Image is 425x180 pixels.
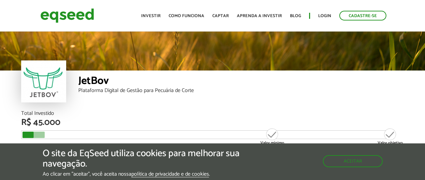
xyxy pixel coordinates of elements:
div: Total Investido [21,111,404,116]
a: Blog [290,14,301,18]
a: Cadastre-se [339,11,386,20]
a: Como funciona [169,14,204,18]
a: Captar [212,14,229,18]
div: R$ 45.000 [21,118,404,127]
img: EqSeed [40,7,94,25]
a: Investir [141,14,161,18]
button: Aceitar [323,155,383,167]
div: R$ 1.000.000 [260,128,285,149]
strong: Valor mínimo [260,140,284,146]
a: Login [318,14,331,18]
a: política de privacidade e de cookies [131,172,209,177]
div: R$ 1.500.000 [378,128,403,149]
strong: Valor objetivo [378,140,403,146]
div: JetBov [78,76,404,88]
h5: O site da EqSeed utiliza cookies para melhorar sua navegação. [43,148,247,169]
p: Ao clicar em "aceitar", você aceita nossa . [43,171,247,177]
div: Plataforma Digital de Gestão para Pecuária de Corte [78,88,404,93]
a: Aprenda a investir [237,14,282,18]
